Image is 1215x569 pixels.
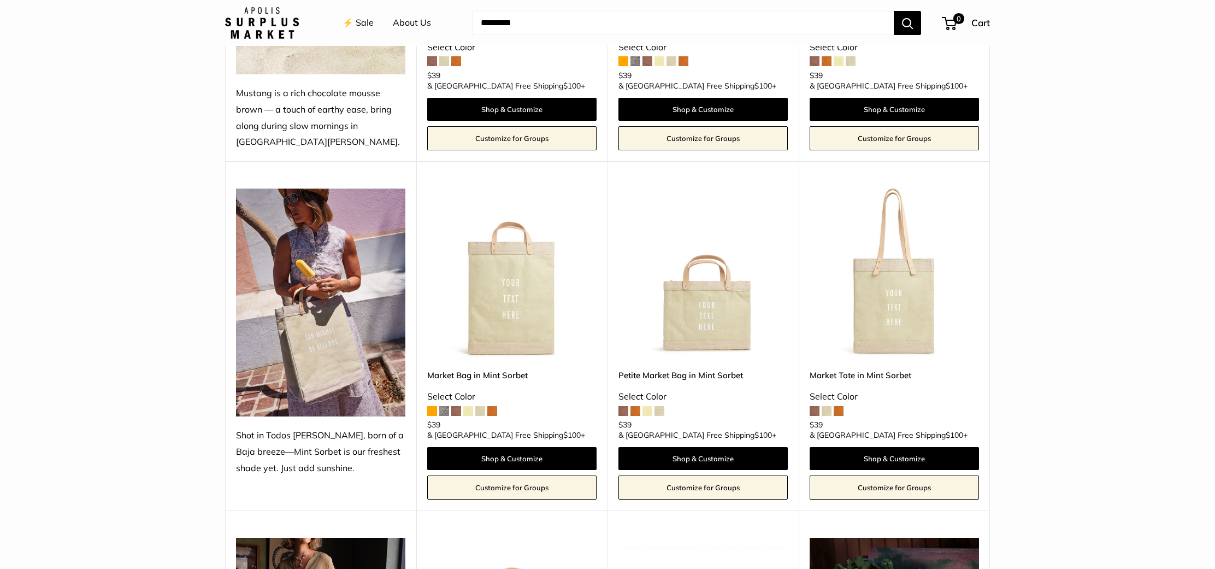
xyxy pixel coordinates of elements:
a: Market Tote in Mint Sorbet [810,369,979,382]
div: Select Color [427,389,597,405]
span: & [GEOGRAPHIC_DATA] Free Shipping + [810,82,968,90]
span: & [GEOGRAPHIC_DATA] Free Shipping + [427,82,585,90]
img: Market Tote in Mint Sorbet [810,189,979,358]
a: Shop & Customize [810,98,979,121]
a: Shop & Customize [618,447,788,470]
a: Petite Market Bag in Mint Sorbet [618,369,788,382]
span: & [GEOGRAPHIC_DATA] Free Shipping + [618,82,776,90]
a: Shop & Customize [810,447,979,470]
span: $100 [946,81,963,91]
a: ⚡️ Sale [343,15,374,31]
input: Search... [472,11,894,35]
img: Petite Market Bag in Mint Sorbet [618,189,788,358]
a: About Us [393,15,431,31]
a: 0 Cart [943,14,990,32]
span: $39 [810,71,823,80]
span: $39 [427,420,440,430]
a: Customize for Groups [427,476,597,500]
span: $39 [810,420,823,430]
a: Shop & Customize [427,98,597,121]
span: & [GEOGRAPHIC_DATA] Free Shipping + [427,431,585,439]
a: Shop & Customize [427,447,597,470]
div: Select Color [618,39,788,56]
div: Shot in Todos [PERSON_NAME], born of a Baja breeze—Mint Sorbet is our freshest shade yet. Just ad... [236,427,405,477]
span: 0 [953,13,964,24]
a: Market Bag in Mint SorbetMarket Bag in Mint Sorbet [427,189,597,358]
div: Mustang is a rich chocolate mousse brown — a touch of earthy ease, bring along during slow mornin... [236,85,405,151]
a: Customize for Groups [810,126,979,150]
img: Apolis: Surplus Market [225,7,299,39]
button: Search [894,11,921,35]
div: Select Color [618,389,788,405]
a: Customize for Groups [618,126,788,150]
div: Select Color [810,389,979,405]
span: $100 [563,81,581,91]
span: $100 [754,81,772,91]
span: $39 [427,71,440,80]
span: $100 [946,430,963,440]
span: Cart [971,17,990,28]
span: & [GEOGRAPHIC_DATA] Free Shipping + [618,431,776,439]
img: Shot in Todos Santos, born of a Baja breeze—Mint Sorbet is our freshest shade yet. Just add sunsh... [236,189,405,417]
a: Market Bag in Mint Sorbet [427,369,597,382]
span: $39 [618,420,632,430]
a: Customize for Groups [810,476,979,500]
span: & [GEOGRAPHIC_DATA] Free Shipping + [810,431,968,439]
div: Select Color [810,39,979,56]
span: $39 [618,71,632,80]
img: Market Bag in Mint Sorbet [427,189,597,358]
a: Petite Market Bag in Mint SorbetPetite Market Bag in Mint Sorbet [618,189,788,358]
a: Shop & Customize [618,98,788,121]
span: $100 [563,430,581,440]
div: Select Color [427,39,597,56]
span: $100 [754,430,772,440]
a: Customize for Groups [618,476,788,500]
a: Customize for Groups [427,126,597,150]
a: Market Tote in Mint SorbetMarket Tote in Mint Sorbet [810,189,979,358]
